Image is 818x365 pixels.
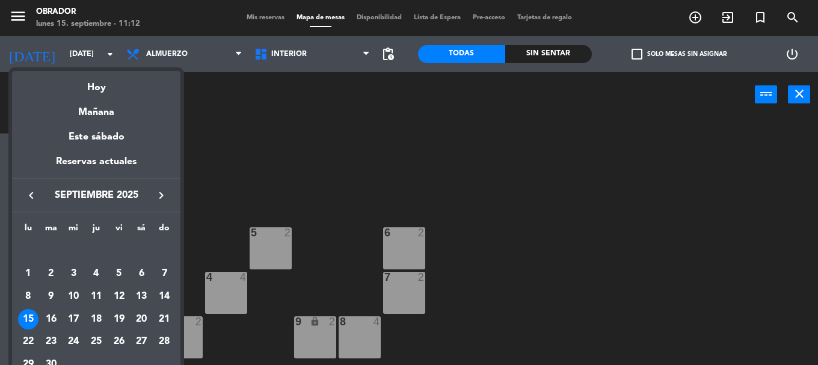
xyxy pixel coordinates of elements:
div: 6 [131,263,152,284]
td: 6 de septiembre de 2025 [131,263,153,286]
th: miércoles [62,221,85,240]
td: 21 de septiembre de 2025 [153,308,176,331]
div: Este sábado [12,120,180,154]
div: 2 [41,263,61,284]
div: 21 [154,309,174,330]
td: 24 de septiembre de 2025 [62,331,85,354]
td: 12 de septiembre de 2025 [108,285,131,308]
th: domingo [153,221,176,240]
i: keyboard_arrow_right [154,188,168,203]
div: 10 [63,286,84,307]
div: 23 [41,332,61,352]
div: 7 [154,263,174,284]
div: Reservas actuales [12,154,180,179]
div: 19 [109,309,129,330]
button: keyboard_arrow_left [20,188,42,203]
div: 28 [154,332,174,352]
div: 20 [131,309,152,330]
div: Hoy [12,71,180,96]
div: 8 [18,286,38,307]
th: jueves [85,221,108,240]
td: 10 de septiembre de 2025 [62,285,85,308]
td: 18 de septiembre de 2025 [85,308,108,331]
td: 3 de septiembre de 2025 [62,263,85,286]
div: 15 [18,309,38,330]
div: 26 [109,332,129,352]
div: 25 [86,332,106,352]
td: 9 de septiembre de 2025 [40,285,63,308]
div: 1 [18,263,38,284]
div: 24 [63,332,84,352]
td: 25 de septiembre de 2025 [85,331,108,354]
td: 11 de septiembre de 2025 [85,285,108,308]
td: 27 de septiembre de 2025 [131,331,153,354]
div: 5 [109,263,129,284]
td: SEP. [17,240,176,263]
div: 27 [131,332,152,352]
td: 19 de septiembre de 2025 [108,308,131,331]
td: 5 de septiembre de 2025 [108,263,131,286]
div: 18 [86,309,106,330]
td: 4 de septiembre de 2025 [85,263,108,286]
td: 20 de septiembre de 2025 [131,308,153,331]
div: 13 [131,286,152,307]
td: 22 de septiembre de 2025 [17,331,40,354]
td: 8 de septiembre de 2025 [17,285,40,308]
td: 26 de septiembre de 2025 [108,331,131,354]
div: 17 [63,309,84,330]
td: 28 de septiembre de 2025 [153,331,176,354]
th: martes [40,221,63,240]
th: lunes [17,221,40,240]
td: 1 de septiembre de 2025 [17,263,40,286]
div: Mañana [12,96,180,120]
div: 3 [63,263,84,284]
div: 12 [109,286,129,307]
td: 16 de septiembre de 2025 [40,308,63,331]
span: septiembre 2025 [42,188,150,203]
div: 14 [154,286,174,307]
button: keyboard_arrow_right [150,188,172,203]
td: 23 de septiembre de 2025 [40,331,63,354]
div: 22 [18,332,38,352]
td: 7 de septiembre de 2025 [153,263,176,286]
div: 4 [86,263,106,284]
div: 16 [41,309,61,330]
th: viernes [108,221,131,240]
th: sábado [131,221,153,240]
td: 2 de septiembre de 2025 [40,263,63,286]
td: 15 de septiembre de 2025 [17,308,40,331]
i: keyboard_arrow_left [24,188,38,203]
div: 11 [86,286,106,307]
div: 9 [41,286,61,307]
td: 17 de septiembre de 2025 [62,308,85,331]
td: 13 de septiembre de 2025 [131,285,153,308]
td: 14 de septiembre de 2025 [153,285,176,308]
